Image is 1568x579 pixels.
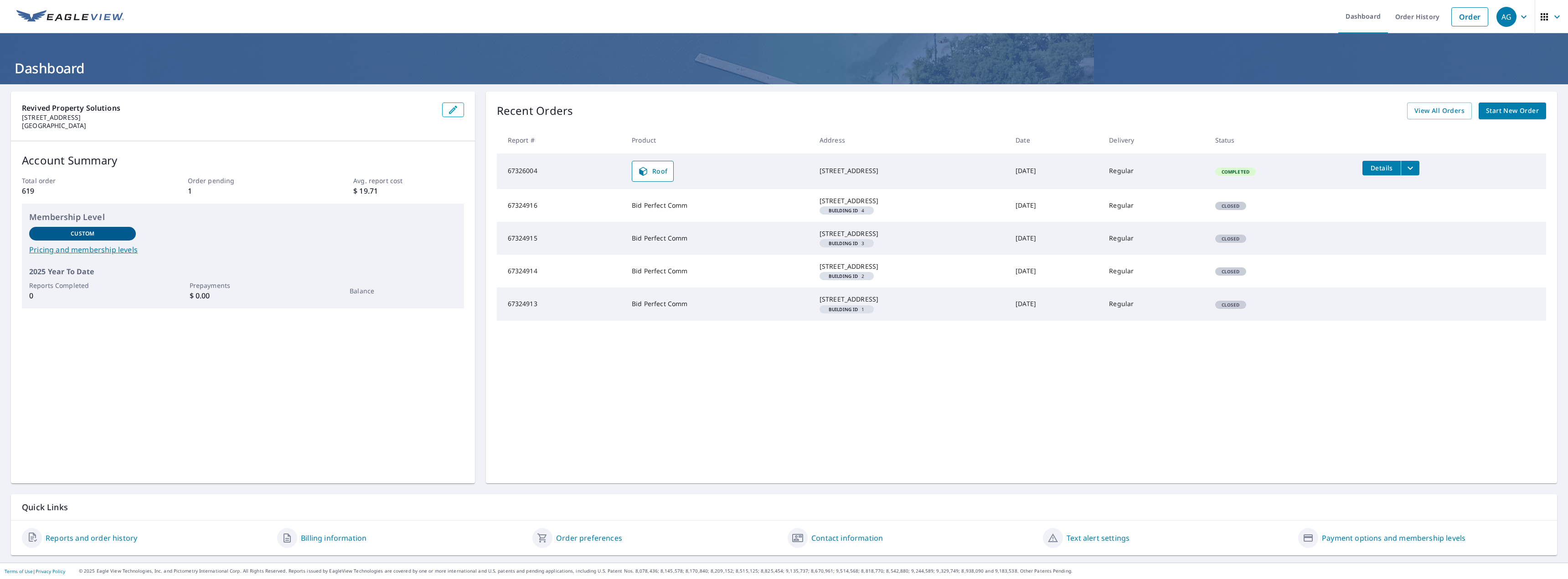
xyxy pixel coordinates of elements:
p: 2025 Year To Date [29,266,457,277]
a: Terms of Use [5,568,33,574]
h1: Dashboard [11,59,1557,77]
p: [STREET_ADDRESS] [22,113,435,122]
p: 0 [29,290,136,301]
span: Roof [638,166,668,177]
div: [STREET_ADDRESS] [820,262,1001,271]
span: Closed [1216,268,1245,275]
div: AG [1496,7,1516,27]
td: 67324914 [497,255,625,287]
td: Regular [1102,287,1208,320]
th: Report # [497,127,625,154]
a: Payment options and membership levels [1322,533,1465,543]
th: Delivery [1102,127,1208,154]
th: Date [1008,127,1102,154]
td: 67324916 [497,189,625,222]
span: Details [1368,164,1395,172]
span: Start New Order [1486,105,1539,117]
em: Building ID [829,307,858,312]
div: [STREET_ADDRESS] [820,295,1001,304]
td: Bid Perfect Comm [624,222,812,255]
p: Balance [350,286,456,296]
td: 67326004 [497,154,625,189]
td: [DATE] [1008,287,1102,320]
span: 4 [823,208,870,213]
a: Pricing and membership levels [29,244,457,255]
span: Closed [1216,302,1245,308]
a: Order [1451,7,1488,26]
td: [DATE] [1008,189,1102,222]
a: Order preferences [556,533,622,543]
p: [GEOGRAPHIC_DATA] [22,122,435,130]
a: Text alert settings [1067,533,1130,543]
p: Total order [22,176,132,185]
p: $ 19.71 [353,185,464,196]
button: filesDropdownBtn-67326004 [1401,161,1419,175]
td: Regular [1102,154,1208,189]
td: [DATE] [1008,154,1102,189]
p: Order pending [188,176,298,185]
td: 67324915 [497,222,625,255]
p: Membership Level [29,211,457,223]
a: Privacy Policy [36,568,65,574]
em: Building ID [829,241,858,246]
p: 619 [22,185,132,196]
td: Bid Perfect Comm [624,189,812,222]
div: [STREET_ADDRESS] [820,229,1001,238]
p: 1 [188,185,298,196]
td: Regular [1102,189,1208,222]
p: © 2025 Eagle View Technologies, Inc. and Pictometry International Corp. All Rights Reserved. Repo... [79,568,1563,574]
em: Building ID [829,208,858,213]
span: 2 [823,274,870,278]
td: [DATE] [1008,222,1102,255]
div: [STREET_ADDRESS] [820,166,1001,175]
span: Closed [1216,203,1245,209]
td: Bid Perfect Comm [624,287,812,320]
a: Roof [632,161,674,182]
a: Reports and order history [46,533,137,543]
th: Status [1208,127,1356,154]
p: Revived Property Solutions [22,102,435,113]
a: View All Orders [1407,102,1472,119]
a: Start New Order [1479,102,1546,119]
td: Bid Perfect Comm [624,255,812,287]
p: Reports Completed [29,281,136,290]
span: View All Orders [1414,105,1465,117]
a: Billing information [301,533,366,543]
p: Custom [71,230,94,238]
span: Closed [1216,236,1245,242]
p: Prepayments [190,281,296,290]
td: Regular [1102,255,1208,287]
td: Regular [1102,222,1208,255]
th: Address [812,127,1008,154]
p: Recent Orders [497,102,573,119]
p: Quick Links [22,502,1546,513]
p: Account Summary [22,152,464,169]
td: [DATE] [1008,255,1102,287]
em: Building ID [829,274,858,278]
th: Product [624,127,812,154]
td: 67324913 [497,287,625,320]
img: EV Logo [16,10,124,24]
span: Completed [1216,169,1255,175]
span: 3 [823,241,870,246]
p: $ 0.00 [190,290,296,301]
div: [STREET_ADDRESS] [820,196,1001,205]
span: 1 [823,307,870,312]
a: Contact information [811,533,883,543]
p: | [5,569,65,574]
button: detailsBtn-67326004 [1362,161,1401,175]
p: Avg. report cost [353,176,464,185]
